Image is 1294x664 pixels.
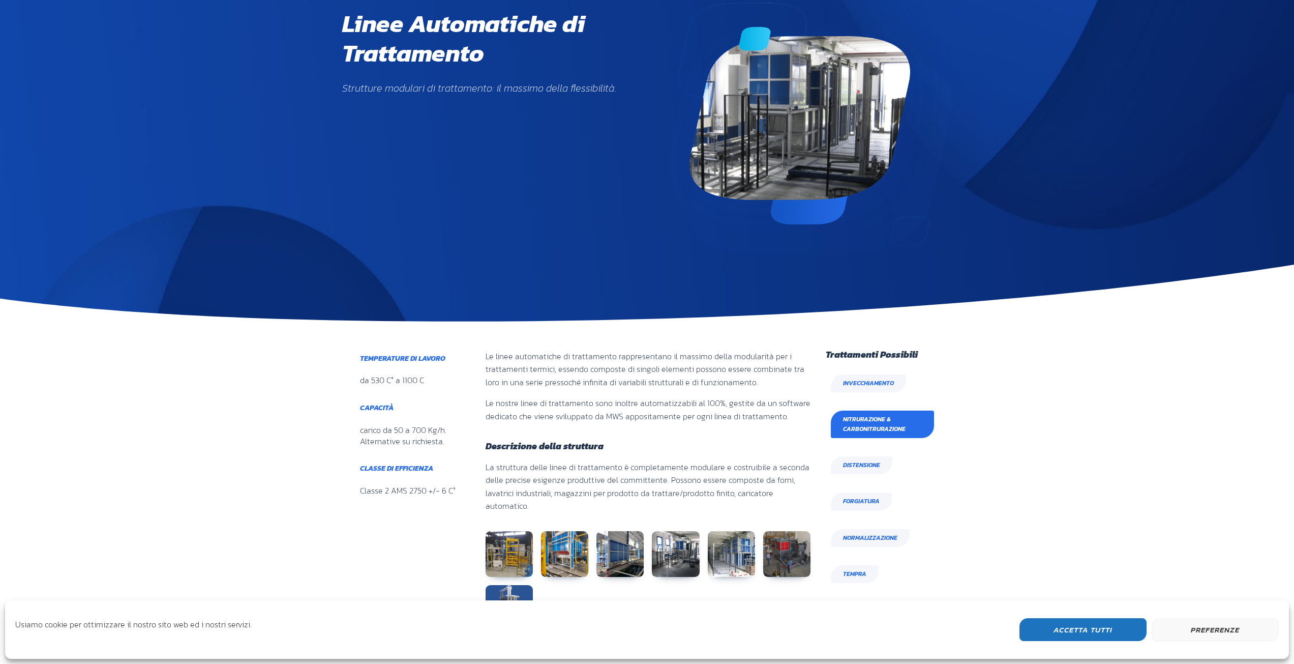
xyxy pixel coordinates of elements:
a: Normalizzazione [831,529,910,547]
p: La struttura delle linee di trattamento è completamente modulare e costruibile a seconda delle pr... [486,461,811,513]
div: carico da 50 a 700 Kg/h. Alternative su richiesta. [360,424,460,447]
a: Nitrurazione & Carbonitrurazione [831,411,934,438]
span: Tempra [843,569,866,579]
div: Usiamo cookie per ottimizzare il nostro sito web ed i nostri servizi. [15,618,252,639]
button: Preferenze [1152,618,1279,641]
h6: Temperature di lavoro [360,355,460,362]
a: Tempra [831,565,879,583]
div: da 530 C° a 1100 C [360,374,424,386]
span: Nitrurazione & Carbonitrurazione [843,415,922,434]
h6: Capacità [360,405,460,412]
h5: Trattamenti Possibili [826,350,939,359]
p: Le nostre linee di trattamento sono inoltre automatizzabili al 100%, gestite da un software dedic... [486,397,811,423]
p: Strutture modulari di trattamento: il massimo della flessibilità. [342,80,616,96]
p: Classe 2 AMS 2750 +/- 6 C° [360,485,456,496]
span: Distensione [843,460,880,470]
h6: Classe di efficienza [360,465,460,472]
a: Invecchiamento [831,374,906,392]
span: Forgiatura [843,497,880,506]
a: Forgiatura [831,493,892,510]
button: Accetta Tutti [1019,618,1147,641]
span: Normalizzazione [843,533,897,543]
span: Invecchiamento [843,379,894,388]
h1: Linee Automatiche di Trattamento [342,9,617,68]
img: mws-linea-di-trattamento-featured-2 [647,2,952,254]
h5: Descrizione della struttura [486,442,811,451]
p: Le linee automatiche di trattamento rappresentano il massimo della modularità per i trattamenti t... [486,350,811,389]
a: Distensione [831,456,892,474]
